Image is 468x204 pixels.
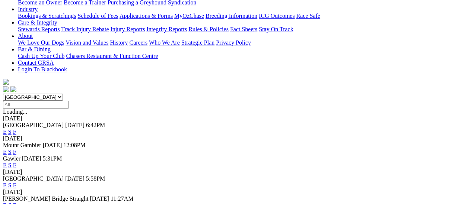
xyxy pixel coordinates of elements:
a: We Love Our Dogs [18,39,64,46]
a: Login To Blackbook [18,66,67,72]
a: Privacy Policy [216,39,251,46]
div: Bar & Dining [18,53,465,59]
a: F [13,182,16,188]
a: ICG Outcomes [259,13,295,19]
span: [DATE] [43,142,62,148]
div: [DATE] [3,135,465,142]
span: 6:42PM [86,122,105,128]
span: Mount Gambier [3,142,41,148]
span: 5:31PM [43,155,62,162]
div: [DATE] [3,115,465,122]
a: Fact Sheets [230,26,257,32]
div: [DATE] [3,189,465,195]
div: Industry [18,13,465,19]
a: S [8,182,12,188]
span: 12:08PM [63,142,86,148]
a: Who We Are [149,39,180,46]
a: Cash Up Your Club [18,53,64,59]
div: Care & Integrity [18,26,465,33]
a: S [8,149,12,155]
span: [DATE] [65,122,85,128]
a: E [3,129,7,135]
a: Strategic Plan [181,39,214,46]
a: Breeding Information [206,13,257,19]
a: F [13,149,16,155]
a: S [8,162,12,168]
span: [GEOGRAPHIC_DATA] [3,122,64,128]
a: Integrity Reports [146,26,187,32]
a: Vision and Values [66,39,108,46]
img: facebook.svg [3,86,9,92]
a: Stewards Reports [18,26,60,32]
span: [GEOGRAPHIC_DATA] [3,175,64,182]
a: Industry [18,6,38,12]
a: MyOzChase [174,13,204,19]
img: logo-grsa-white.png [3,79,9,85]
span: [DATE] [22,155,41,162]
a: Bookings & Scratchings [18,13,76,19]
a: E [3,162,7,168]
a: F [13,162,16,168]
a: Careers [129,39,147,46]
a: Stay On Track [259,26,293,32]
a: Track Injury Rebate [61,26,109,32]
a: History [110,39,128,46]
img: twitter.svg [10,86,16,92]
a: S [8,129,12,135]
a: E [3,149,7,155]
span: Loading... [3,109,27,115]
input: Select date [3,101,69,109]
a: Chasers Restaurant & Function Centre [66,53,158,59]
span: 5:58PM [86,175,105,182]
a: Schedule of Fees [77,13,118,19]
a: Race Safe [296,13,320,19]
span: [PERSON_NAME] Bridge Straight [3,195,88,202]
span: 11:27AM [111,195,134,202]
span: Gawler [3,155,20,162]
a: Bar & Dining [18,46,51,52]
a: About [18,33,33,39]
span: [DATE] [90,195,109,202]
a: Rules & Policies [188,26,229,32]
span: [DATE] [65,175,85,182]
div: [DATE] [3,169,465,175]
a: Injury Reports [110,26,145,32]
div: About [18,39,465,46]
a: Care & Integrity [18,19,57,26]
a: F [13,129,16,135]
a: Contact GRSA [18,59,54,66]
a: Applications & Forms [120,13,173,19]
a: E [3,182,7,188]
